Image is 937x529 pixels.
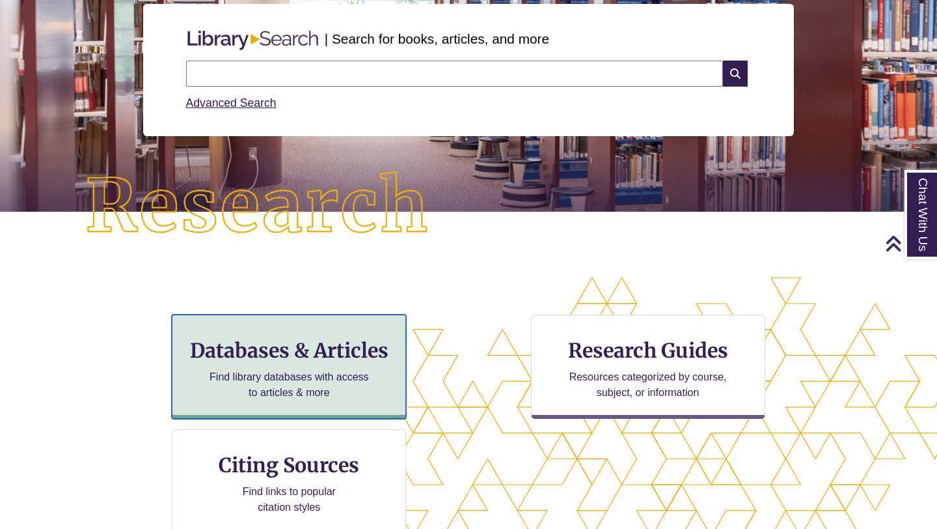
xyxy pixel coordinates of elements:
[542,338,754,363] h3: Research Guides
[172,315,406,419] a: Databases & Articles Find library databases with access to articles & more
[531,315,765,419] a: Research Guides Resources categorized by course, subject, or information
[183,338,395,363] h3: Databases & Articles
[325,29,549,49] p: | Search for books, articles, and more
[210,453,369,478] h3: Citing Sources
[226,484,353,515] p: Find links to popular citation styles
[563,369,733,401] p: Resources categorized by course, subject, or information
[186,96,277,109] a: Advanced Search
[181,25,325,55] img: Libary Search
[885,235,934,252] a: Back to Top
[47,134,468,280] img: Research
[204,369,374,401] p: Find library databases with access to articles & more
[723,61,748,87] i: Search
